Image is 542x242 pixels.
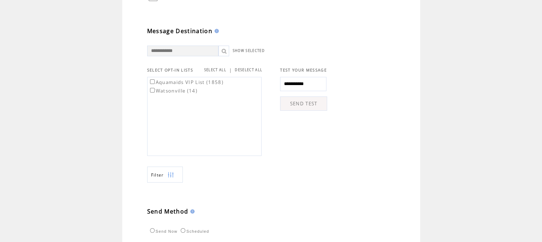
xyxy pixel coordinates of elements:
[188,209,195,214] img: help.gif
[181,228,185,233] input: Scheduled
[147,167,183,183] a: Filter
[212,29,219,33] img: help.gif
[229,67,232,73] span: |
[149,79,223,85] label: Aquamaids VIP List (1858)
[235,68,262,72] a: DESELECT ALL
[167,167,174,183] img: filters.png
[204,68,226,72] a: SELECT ALL
[148,229,177,233] label: Send Now
[280,68,327,73] span: TEST YOUR MESSAGE
[147,68,193,73] span: SELECT OPT-IN LISTS
[147,27,212,35] span: Message Destination
[147,207,189,215] span: Send Method
[151,172,164,178] span: Show filters
[233,48,265,53] a: SHOW SELECTED
[149,88,197,94] label: Watsonville (14)
[179,229,209,233] label: Scheduled
[150,228,155,233] input: Send Now
[150,88,155,93] input: Watsonville (14)
[280,96,327,111] a: SEND TEST
[150,79,155,84] input: Aquamaids VIP List (1858)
